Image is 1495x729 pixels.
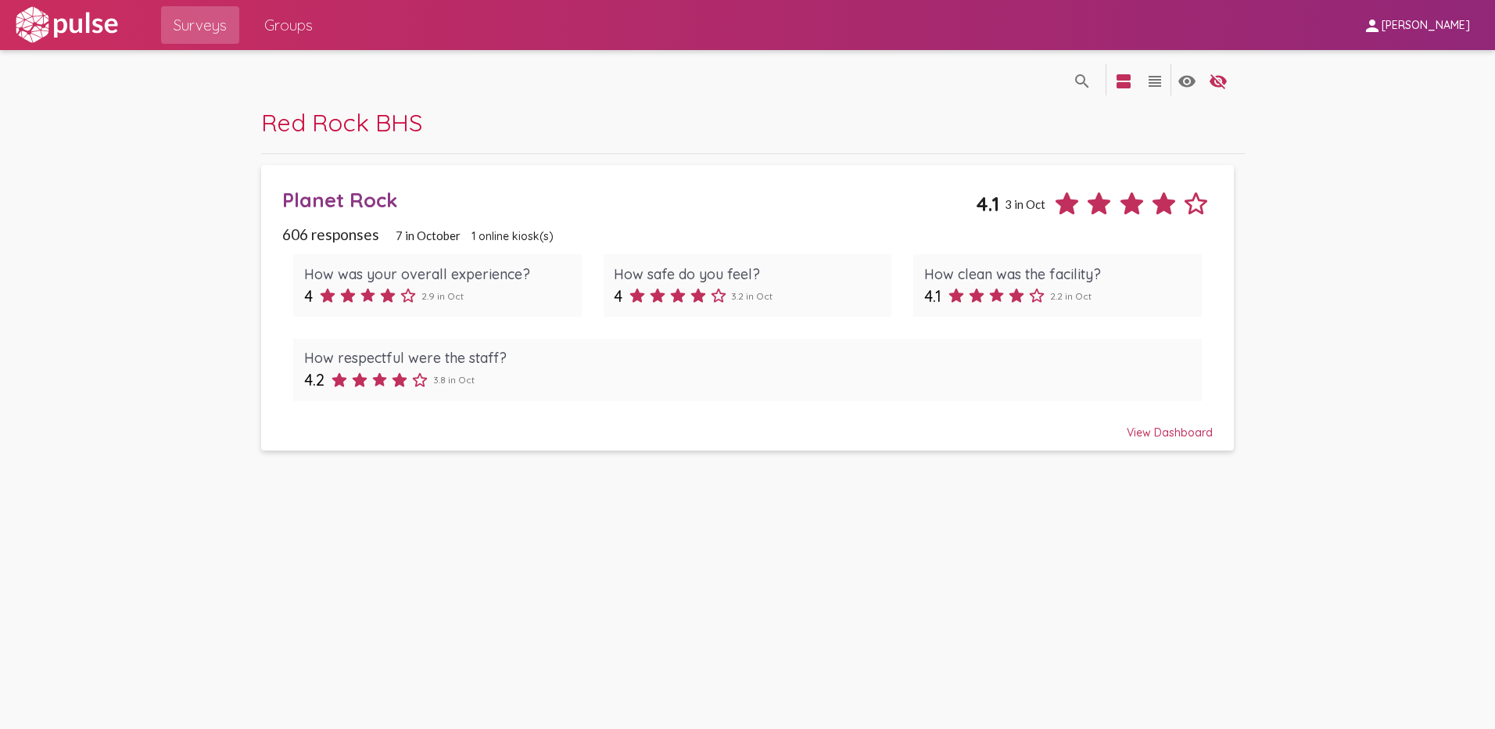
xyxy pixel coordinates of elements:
[304,370,324,390] span: 4.2
[614,286,622,306] span: 4
[924,286,941,306] span: 4.1
[1203,64,1234,95] button: language
[304,349,1191,367] div: How respectful were the staff?
[174,11,227,39] span: Surveys
[924,265,1191,283] div: How clean was the facility?
[13,5,120,45] img: white-logo.svg
[304,265,571,283] div: How was your overall experience?
[614,265,880,283] div: How safe do you feel?
[282,188,976,212] div: Planet Rock
[731,290,773,302] span: 3.2 in Oct
[1171,64,1203,95] button: language
[304,286,313,306] span: 4
[471,229,554,243] span: 1 online kiosk(s)
[282,225,379,243] span: 606 responses
[1382,19,1470,33] span: [PERSON_NAME]
[1050,290,1092,302] span: 2.2 in Oct
[1209,72,1228,91] mat-icon: language
[252,6,325,44] a: Groups
[1350,10,1482,39] button: [PERSON_NAME]
[161,6,239,44] a: Surveys
[1067,64,1098,95] button: language
[1108,64,1139,95] button: language
[1145,72,1164,91] mat-icon: language
[261,165,1235,451] a: Planet Rock4.13 in Oct606 responses7 in October1 online kiosk(s)How was your overall experience?4...
[264,11,313,39] span: Groups
[976,192,999,216] span: 4.1
[1005,197,1045,211] span: 3 in Oct
[433,374,475,386] span: 3.8 in Oct
[1178,72,1196,91] mat-icon: language
[261,107,422,138] span: Red Rock BHS
[421,290,464,302] span: 2.9 in Oct
[1363,16,1382,35] mat-icon: person
[282,411,1213,440] div: View Dashboard
[1139,64,1171,95] button: language
[1073,72,1092,91] mat-icon: language
[396,228,461,242] span: 7 in October
[1114,72,1133,91] mat-icon: language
